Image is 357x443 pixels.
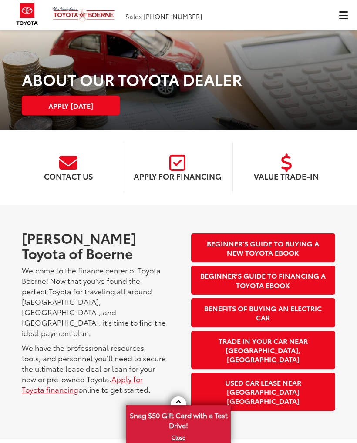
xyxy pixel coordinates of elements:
[22,230,166,260] h2: [PERSON_NAME] Toyota of Boerne
[191,373,335,411] a: Used Car Lease near [GEOGRAPHIC_DATA] [GEOGRAPHIC_DATA]
[22,142,117,193] a: Contact Us
[144,11,202,21] span: [PHONE_NUMBER]
[191,233,335,263] a: Beginner’s Guide to Buying a New Toyota Ebook
[191,331,335,369] a: Trade in Your Car near [GEOGRAPHIC_DATA], [GEOGRAPHIC_DATA]
[131,172,223,181] h3: Apply for Financing
[22,265,166,338] p: Welcome to the finance center of Toyota Boerne! Now that you’ve found the perfect Toyota for trav...
[53,7,115,22] img: Vic Vaughan Toyota of Boerne
[22,70,335,88] h1: ABOUT OUR TOYOTA DEALER
[23,172,114,181] h3: Contact Us
[191,298,335,327] a: Benefits of Buying an Electric Car
[22,342,166,394] p: We have the professional resources, tools, and personnel you’ll need to secure the ultimate lease...
[131,142,226,193] a: Apply for Financing
[125,11,142,21] span: Sales
[191,266,335,295] a: Beginner’s Guide to Financing a Toyota eBook
[127,406,230,433] span: Snag $50 Gift Card with a Test Drive!
[22,96,120,115] a: Apply [DATE]
[22,373,143,394] a: Apply for Toyota financing
[240,172,332,181] h3: Value Trade-In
